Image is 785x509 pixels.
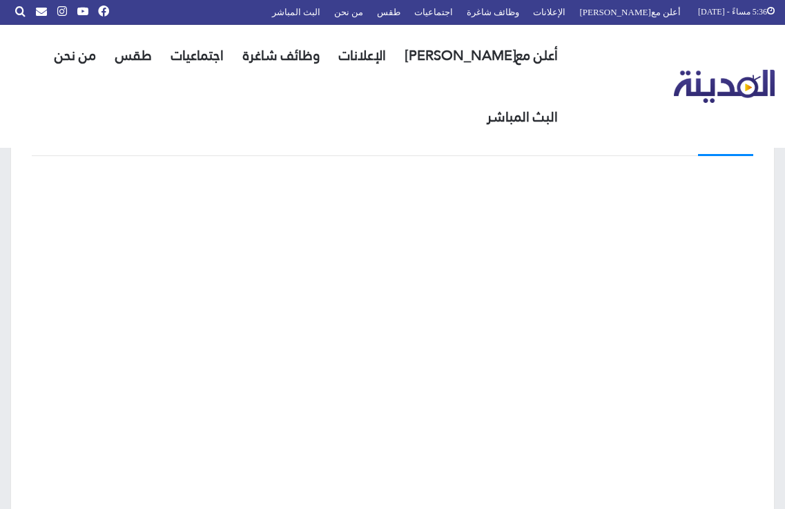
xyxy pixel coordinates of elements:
a: وظائف شاغرة [233,25,329,86]
a: اجتماعيات [162,25,233,86]
a: طقس [106,25,162,86]
a: البث المباشر [477,86,568,148]
a: من نحن [45,25,106,86]
a: الإعلانات [329,25,396,86]
a: أعلن مع[PERSON_NAME] [396,25,568,86]
img: تلفزيون المدينة [674,70,775,104]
